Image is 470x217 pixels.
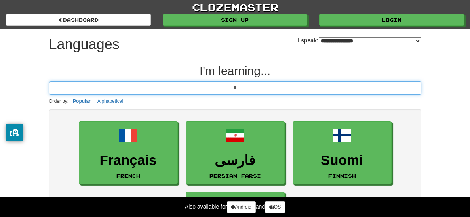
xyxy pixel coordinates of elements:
h3: فارسی [190,153,280,168]
h3: Français [83,153,173,168]
small: Finnish [328,173,356,179]
small: Persian Farsi [209,173,261,179]
small: Order by: [49,98,69,104]
a: dashboard [6,14,151,26]
a: Sign up [163,14,308,26]
h1: Languages [49,36,120,52]
button: privacy banner [6,124,23,141]
button: Alphabetical [95,97,126,106]
label: I speak: [298,36,421,44]
a: SuomiFinnish [293,121,392,184]
a: FrançaisFrench [79,121,178,184]
a: iOS [265,201,285,213]
button: Popular [70,97,93,106]
a: Login [319,14,464,26]
a: Android [227,201,255,213]
small: French [116,173,140,179]
a: فارسیPersian Farsi [186,121,285,184]
h3: Suomi [297,153,387,168]
select: I speak: [319,37,421,44]
h2: I'm learning... [49,64,421,77]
